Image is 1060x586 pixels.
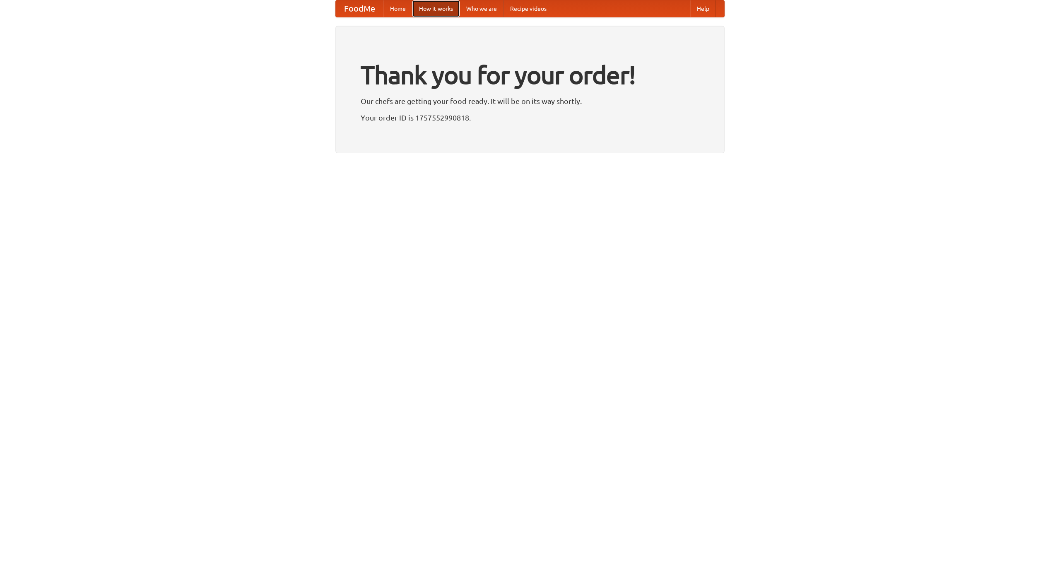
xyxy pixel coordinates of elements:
[361,111,699,124] p: Your order ID is 1757552990818.
[460,0,503,17] a: Who we are
[361,55,699,95] h1: Thank you for your order!
[383,0,412,17] a: Home
[503,0,553,17] a: Recipe videos
[412,0,460,17] a: How it works
[690,0,716,17] a: Help
[361,95,699,107] p: Our chefs are getting your food ready. It will be on its way shortly.
[336,0,383,17] a: FoodMe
